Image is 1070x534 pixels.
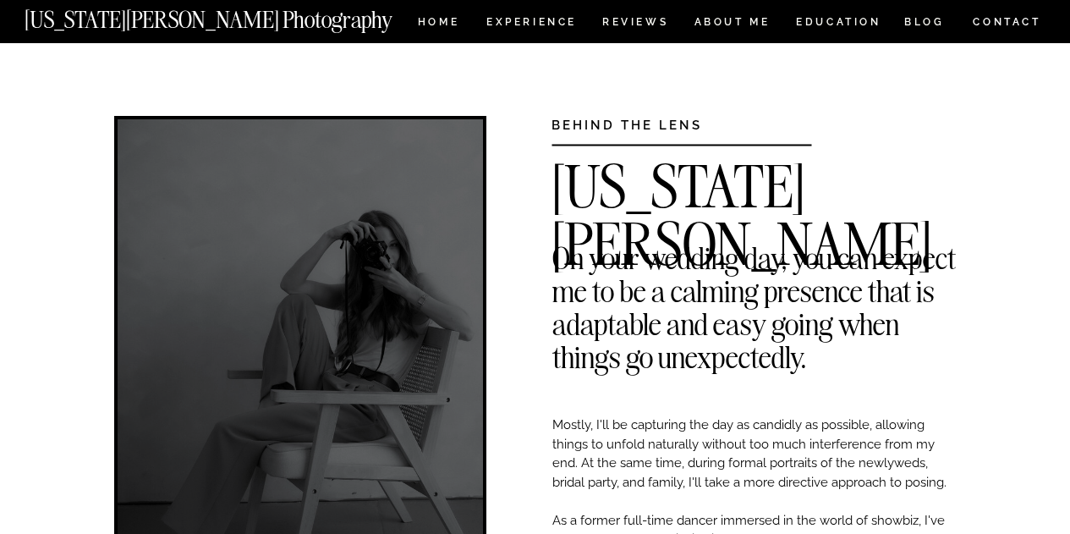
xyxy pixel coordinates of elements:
[25,8,449,23] a: [US_STATE][PERSON_NAME] Photography
[552,241,957,267] h2: On your wedding day, you can expect me to be a calming presence that is adaptable and easy going ...
[551,158,957,184] h2: [US_STATE][PERSON_NAME]
[414,17,463,31] a: HOME
[972,13,1042,31] a: CONTACT
[486,17,575,31] a: Experience
[694,17,771,31] a: ABOUT ME
[794,17,883,31] a: EDUCATION
[904,17,945,31] a: BLOG
[551,116,759,129] h3: BEHIND THE LENS
[602,17,666,31] a: REVIEWS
